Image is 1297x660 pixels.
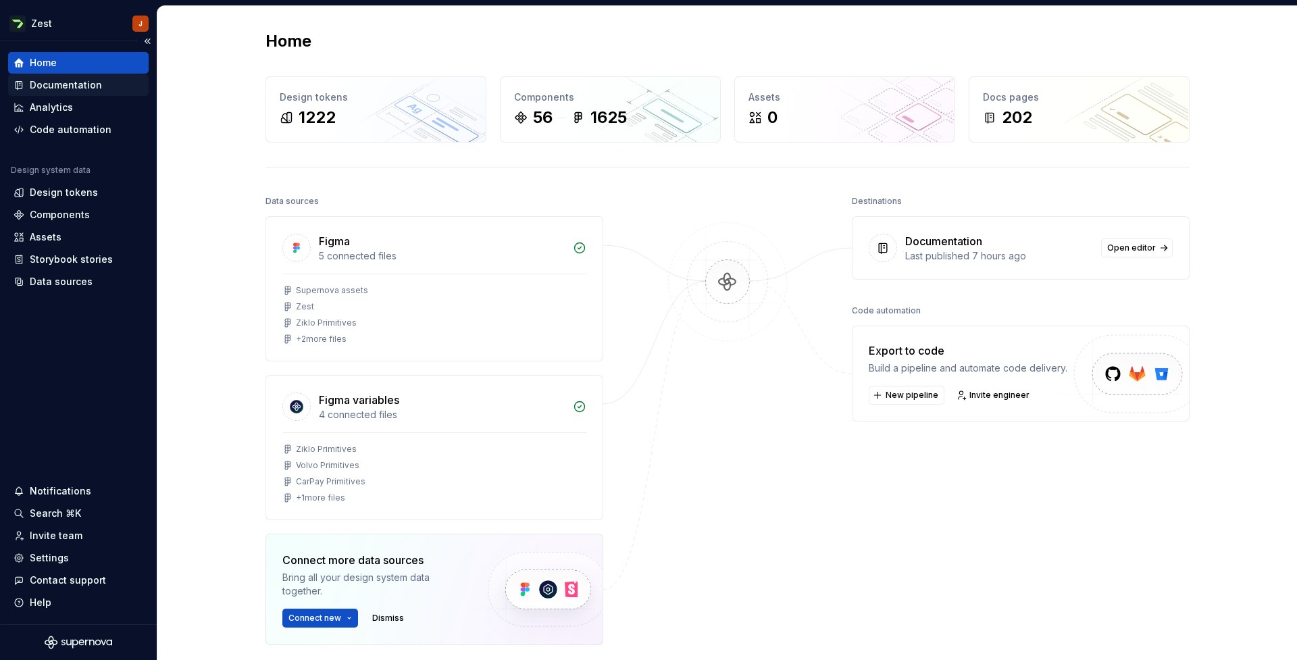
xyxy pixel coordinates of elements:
[8,525,149,547] a: Invite team
[8,547,149,569] a: Settings
[1002,107,1032,128] div: 202
[30,101,73,114] div: Analytics
[767,107,778,128] div: 0
[969,390,1029,401] span: Invite engineer
[45,636,112,649] svg: Supernova Logo
[296,492,345,503] div: + 1 more files
[8,480,149,502] button: Notifications
[30,551,69,565] div: Settings
[8,74,149,96] a: Documentation
[30,529,82,542] div: Invite team
[8,97,149,118] a: Analytics
[905,249,1093,263] div: Last published 7 hours ago
[138,32,157,51] button: Collapse sidebar
[265,192,319,211] div: Data sources
[30,78,102,92] div: Documentation
[8,271,149,293] a: Data sources
[265,375,603,520] a: Figma variables4 connected filesZiklo PrimitivesVolvo PrimitivesCarPay Primitives+1more files
[748,91,941,104] div: Assets
[299,107,336,128] div: 1222
[296,460,359,471] div: Volvo Primitives
[265,76,486,143] a: Design tokens1222
[30,596,51,609] div: Help
[30,275,93,288] div: Data sources
[533,107,553,128] div: 56
[8,204,149,226] a: Components
[969,76,1190,143] a: Docs pages202
[296,318,357,328] div: Ziklo Primitives
[138,18,143,29] div: J
[983,91,1175,104] div: Docs pages
[366,609,410,628] button: Dismiss
[905,233,982,249] div: Documentation
[9,16,26,32] img: 845e64b5-cf6c-40e8-a5f3-aaa2a69d7a99.png
[319,233,350,249] div: Figma
[296,476,365,487] div: CarPay Primitives
[8,249,149,270] a: Storybook stories
[11,165,91,176] div: Design system data
[296,301,314,312] div: Zest
[8,182,149,203] a: Design tokens
[952,386,1036,405] a: Invite engineer
[869,386,944,405] button: New pipeline
[852,301,921,320] div: Code automation
[500,76,721,143] a: Components561625
[282,552,465,568] div: Connect more data sources
[8,119,149,141] a: Code automation
[1107,243,1156,253] span: Open editor
[3,9,154,38] button: ZestJ
[30,507,81,520] div: Search ⌘K
[8,226,149,248] a: Assets
[30,186,98,199] div: Design tokens
[282,609,358,628] button: Connect new
[30,123,111,136] div: Code automation
[8,503,149,524] button: Search ⌘K
[852,192,902,211] div: Destinations
[869,342,1067,359] div: Export to code
[590,107,627,128] div: 1625
[30,574,106,587] div: Contact support
[734,76,955,143] a: Assets0
[265,216,603,361] a: Figma5 connected filesSupernova assetsZestZiklo Primitives+2more files
[30,253,113,266] div: Storybook stories
[31,17,52,30] div: Zest
[296,334,347,345] div: + 2 more files
[8,592,149,613] button: Help
[514,91,707,104] div: Components
[296,444,357,455] div: Ziklo Primitives
[280,91,472,104] div: Design tokens
[372,613,404,624] span: Dismiss
[30,230,61,244] div: Assets
[319,392,399,408] div: Figma variables
[8,52,149,74] a: Home
[288,613,341,624] span: Connect new
[319,249,565,263] div: 5 connected files
[319,408,565,422] div: 4 connected files
[886,390,938,401] span: New pipeline
[265,30,311,52] h2: Home
[296,285,368,296] div: Supernova assets
[8,569,149,591] button: Contact support
[1101,238,1173,257] a: Open editor
[282,571,465,598] div: Bring all your design system data together.
[869,361,1067,375] div: Build a pipeline and automate code delivery.
[30,56,57,70] div: Home
[30,208,90,222] div: Components
[30,484,91,498] div: Notifications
